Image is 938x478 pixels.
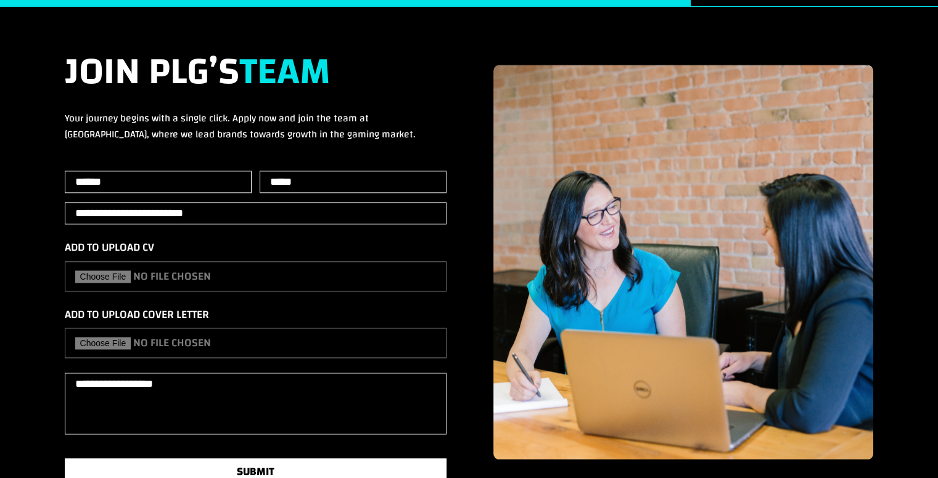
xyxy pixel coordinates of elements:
[876,419,938,478] iframe: Chat Widget
[493,65,873,460] img: Placeholder Image (2)
[65,239,154,256] label: Add to upload cv
[239,36,331,107] strong: Team
[65,306,209,323] label: Add to upload cover letter
[65,50,447,110] h2: Join PLG’s
[65,110,447,142] p: Your journey begins with a single click. Apply now and join the team at [GEOGRAPHIC_DATA], where ...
